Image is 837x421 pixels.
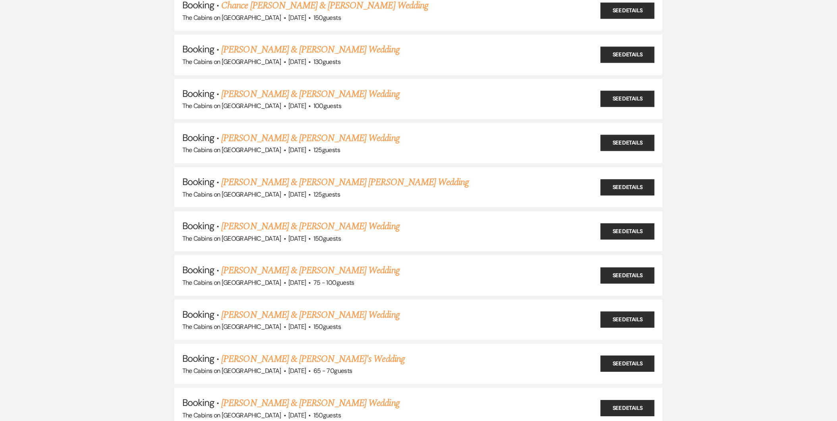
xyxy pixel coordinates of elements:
[182,323,281,331] span: The Cabins on [GEOGRAPHIC_DATA]
[313,58,340,66] span: 130 guests
[182,352,214,365] span: Booking
[222,42,400,57] a: [PERSON_NAME] & [PERSON_NAME] Wedding
[222,352,405,366] a: [PERSON_NAME] & [PERSON_NAME]'s Wedding
[313,234,341,243] span: 150 guests
[288,234,306,243] span: [DATE]
[313,278,354,287] span: 75 - 100 guests
[182,102,281,110] span: The Cabins on [GEOGRAPHIC_DATA]
[222,87,400,101] a: [PERSON_NAME] & [PERSON_NAME] Wedding
[182,411,281,419] span: The Cabins on [GEOGRAPHIC_DATA]
[313,323,341,331] span: 150 guests
[222,175,469,189] a: [PERSON_NAME] & [PERSON_NAME] [PERSON_NAME] Wedding
[182,367,281,375] span: The Cabins on [GEOGRAPHIC_DATA]
[601,179,655,195] a: See Details
[222,131,400,145] a: [PERSON_NAME] & [PERSON_NAME] Wedding
[288,190,306,199] span: [DATE]
[182,308,214,321] span: Booking
[601,356,655,372] a: See Details
[601,223,655,239] a: See Details
[182,58,281,66] span: The Cabins on [GEOGRAPHIC_DATA]
[182,176,214,188] span: Booking
[222,396,400,410] a: [PERSON_NAME] & [PERSON_NAME] Wedding
[182,190,281,199] span: The Cabins on [GEOGRAPHIC_DATA]
[313,411,341,419] span: 150 guests
[601,268,655,284] a: See Details
[288,411,306,419] span: [DATE]
[182,234,281,243] span: The Cabins on [GEOGRAPHIC_DATA]
[288,323,306,331] span: [DATE]
[313,146,340,154] span: 125 guests
[601,47,655,63] a: See Details
[288,102,306,110] span: [DATE]
[601,91,655,107] a: See Details
[182,14,281,22] span: The Cabins on [GEOGRAPHIC_DATA]
[601,312,655,328] a: See Details
[182,43,214,55] span: Booking
[182,87,214,100] span: Booking
[182,278,281,287] span: The Cabins on [GEOGRAPHIC_DATA]
[288,367,306,375] span: [DATE]
[313,190,340,199] span: 125 guests
[313,14,341,22] span: 150 guests
[288,146,306,154] span: [DATE]
[182,396,214,409] span: Booking
[288,58,306,66] span: [DATE]
[313,367,352,375] span: 65 - 70 guests
[182,220,214,232] span: Booking
[601,135,655,151] a: See Details
[182,264,214,276] span: Booking
[222,219,400,234] a: [PERSON_NAME] & [PERSON_NAME] Wedding
[288,278,306,287] span: [DATE]
[313,102,341,110] span: 100 guests
[222,263,400,278] a: [PERSON_NAME] & [PERSON_NAME] Wedding
[601,400,655,416] a: See Details
[288,14,306,22] span: [DATE]
[182,146,281,154] span: The Cabins on [GEOGRAPHIC_DATA]
[182,131,214,144] span: Booking
[222,308,400,322] a: [PERSON_NAME] & [PERSON_NAME] Wedding
[601,2,655,19] a: See Details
